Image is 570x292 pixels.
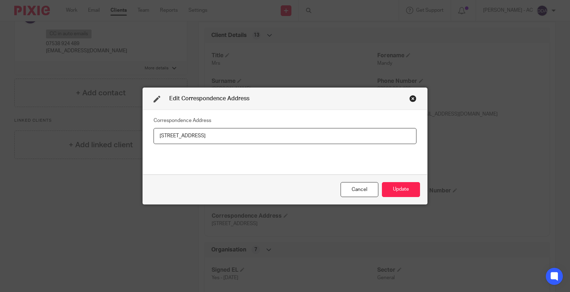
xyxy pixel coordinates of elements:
span: Edit Correspondence Address [169,96,249,101]
label: Correspondence Address [154,117,211,124]
button: Update [382,182,420,197]
input: Correspondence Address [154,128,416,144]
div: Close this dialog window [409,95,416,102]
div: Close this dialog window [341,182,378,197]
